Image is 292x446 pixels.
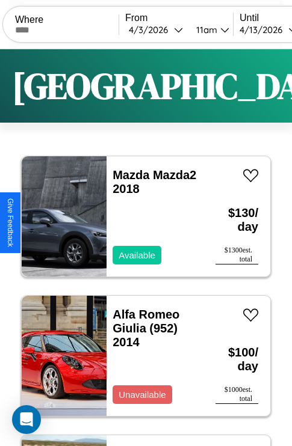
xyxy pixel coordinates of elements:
[119,386,166,403] p: Unavailable
[129,24,174,35] div: 4 / 3 / 2026
[216,385,258,404] div: $ 1000 est. total
[190,24,220,35] div: 11am
[113,308,179,349] a: Alfa Romeo Giulia (952) 2014
[119,247,155,263] p: Available
[240,24,288,35] div: 4 / 13 / 2026
[216,334,258,385] h3: $ 100 / day
[15,14,119,25] label: Where
[125,23,187,36] button: 4/3/2026
[216,246,258,264] div: $ 1300 est. total
[113,168,196,195] a: Mazda Mazda2 2018
[6,198,14,247] div: Give Feedback
[187,23,233,36] button: 11am
[216,194,258,246] h3: $ 130 / day
[12,405,41,434] div: Open Intercom Messenger
[125,13,233,23] label: From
